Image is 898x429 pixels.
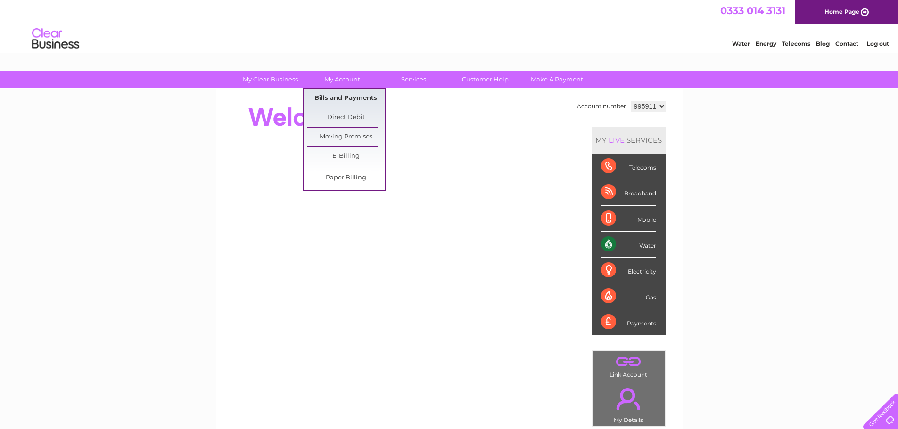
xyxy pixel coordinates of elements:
[575,98,628,114] td: Account number
[595,354,662,370] a: .
[231,71,309,88] a: My Clear Business
[601,258,656,283] div: Electricity
[227,5,672,46] div: Clear Business is a trading name of Verastar Limited (registered in [GEOGRAPHIC_DATA] No. 3667643...
[307,169,385,187] a: Paper Billing
[601,309,656,335] div: Payments
[782,40,810,47] a: Telecoms
[307,128,385,146] a: Moving Premises
[816,40,830,47] a: Blog
[375,71,453,88] a: Services
[732,40,750,47] a: Water
[601,206,656,232] div: Mobile
[446,71,524,88] a: Customer Help
[303,71,381,88] a: My Account
[601,154,656,179] div: Telecoms
[835,40,858,47] a: Contact
[307,147,385,166] a: E-Billing
[32,24,80,53] img: logo.png
[720,5,785,16] a: 0333 014 3131
[601,179,656,205] div: Broadband
[592,127,666,154] div: MY SERVICES
[867,40,889,47] a: Log out
[307,108,385,127] a: Direct Debit
[592,380,665,426] td: My Details
[595,382,662,415] a: .
[601,232,656,258] div: Water
[756,40,776,47] a: Energy
[607,136,626,145] div: LIVE
[592,351,665,380] td: Link Account
[518,71,596,88] a: Make A Payment
[307,89,385,108] a: Bills and Payments
[601,283,656,309] div: Gas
